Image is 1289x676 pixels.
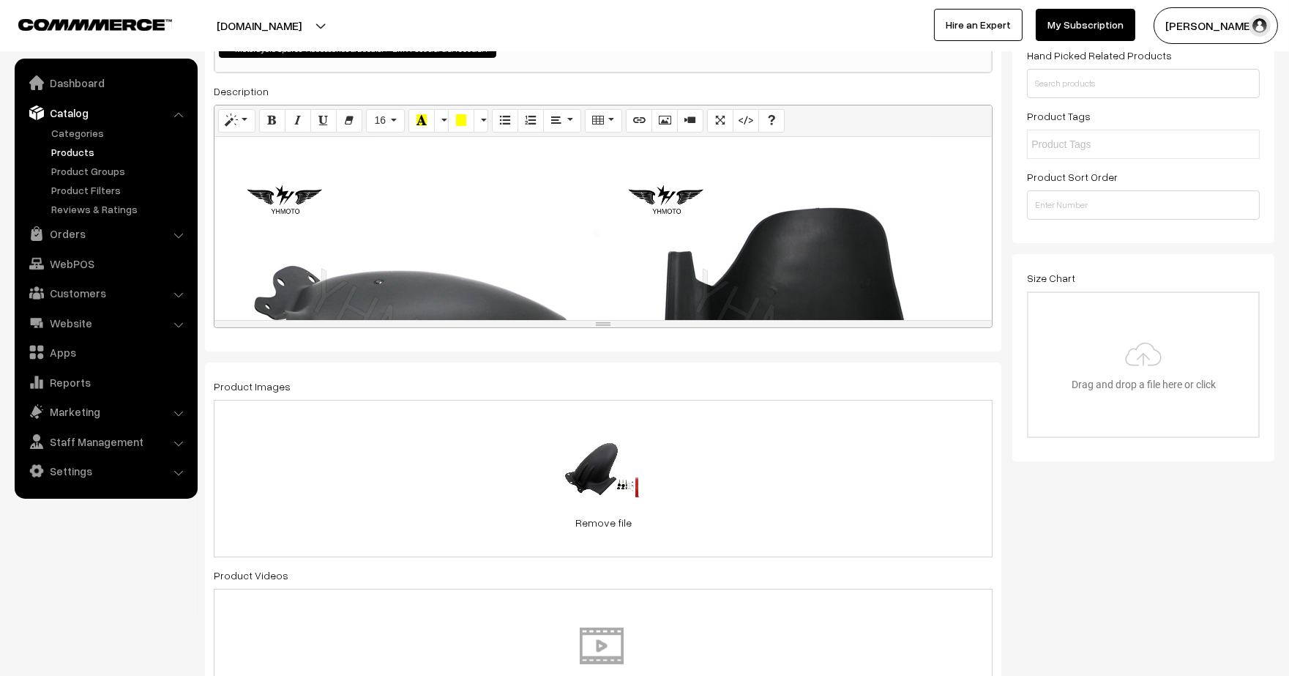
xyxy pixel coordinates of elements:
[1154,7,1278,44] button: [PERSON_NAME]
[48,182,193,198] a: Product Filters
[707,109,733,133] button: Full Screen
[18,310,193,336] a: Website
[18,428,193,455] a: Staff Management
[1249,15,1271,37] img: user
[1027,108,1091,124] label: Product Tags
[408,109,435,133] button: Recent Color
[18,250,193,277] a: WebPOS
[651,109,678,133] button: Picture
[214,568,288,583] label: Product Videos
[474,109,488,133] button: More Color
[366,109,405,133] button: Font Size
[603,144,985,526] img: 175855214750313.jpeg
[434,109,449,133] button: More Color
[165,7,353,44] button: [DOMAIN_NAME]
[1036,9,1135,41] a: My Subscription
[1027,48,1172,63] label: Hand Picked Related Products
[1027,270,1075,286] label: Size Chart
[48,163,193,179] a: Product Groups
[222,144,603,526] img: 175855214641135.jpeg
[1027,69,1260,98] input: Search products
[48,125,193,141] a: Categories
[48,201,193,217] a: Reviews & Ratings
[374,114,386,126] span: 16
[259,109,285,133] button: Bold (CTRL+B)
[758,109,785,133] button: Help
[518,109,544,133] button: Ordered list (CTRL+SHIFT+NUM8)
[1027,169,1118,185] label: Product Sort Order
[18,100,193,126] a: Catalog
[492,109,518,133] button: Unordered list (CTRL+SHIFT+NUM7)
[285,109,311,133] button: Italic (CTRL+I)
[218,109,255,133] button: Style
[585,109,622,133] button: Table
[559,515,647,530] a: Remove file
[214,379,291,394] label: Product Images
[733,109,759,133] button: Code View
[934,9,1023,41] a: Hire an Expert
[18,398,193,425] a: Marketing
[18,339,193,365] a: Apps
[677,109,703,133] button: Video
[1027,190,1260,220] input: Enter Number
[448,109,474,133] button: Background Color
[214,321,992,327] div: resize
[18,19,172,30] img: COMMMERCE
[336,109,362,133] button: Remove Font Style (CTRL+\)
[18,369,193,395] a: Reports
[18,220,193,247] a: Orders
[543,109,580,133] button: Paragraph
[18,70,193,96] a: Dashboard
[18,15,146,32] a: COMMMERCE
[1031,137,1159,152] input: Product Tags
[48,144,193,160] a: Products
[626,109,652,133] button: Link (CTRL+K)
[310,109,337,133] button: Underline (CTRL+U)
[18,458,193,484] a: Settings
[18,280,193,306] a: Customers
[214,83,269,99] label: Description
